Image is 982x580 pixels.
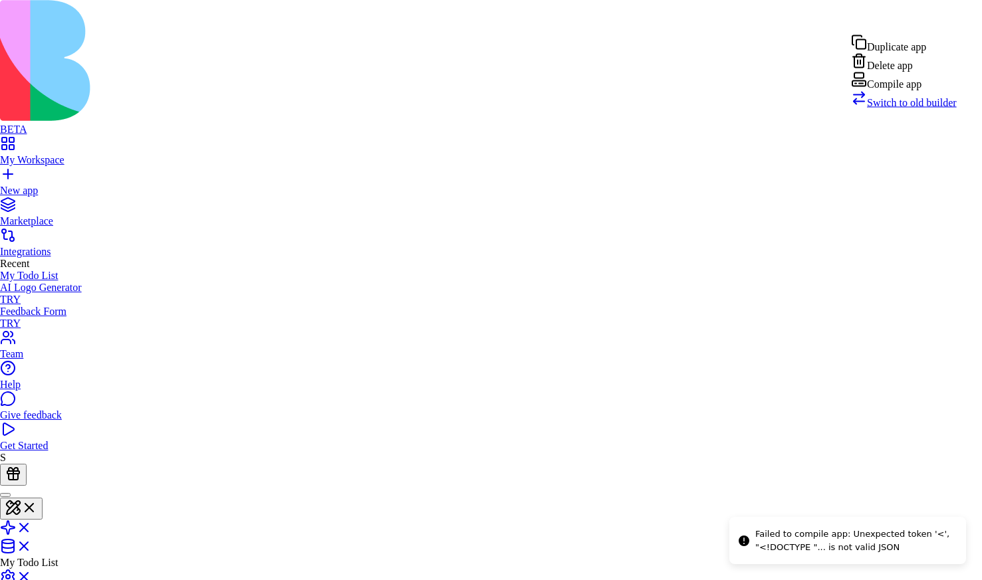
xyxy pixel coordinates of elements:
[867,60,913,71] span: Delete app
[851,35,957,109] div: Admin
[867,41,926,52] span: Duplicate app
[851,72,957,90] div: Compile app
[867,97,957,108] span: Switch to old builder
[755,528,955,553] div: Failed to compile app: Unexpected token '<', "<!DOCTYPE "... is not valid JSON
